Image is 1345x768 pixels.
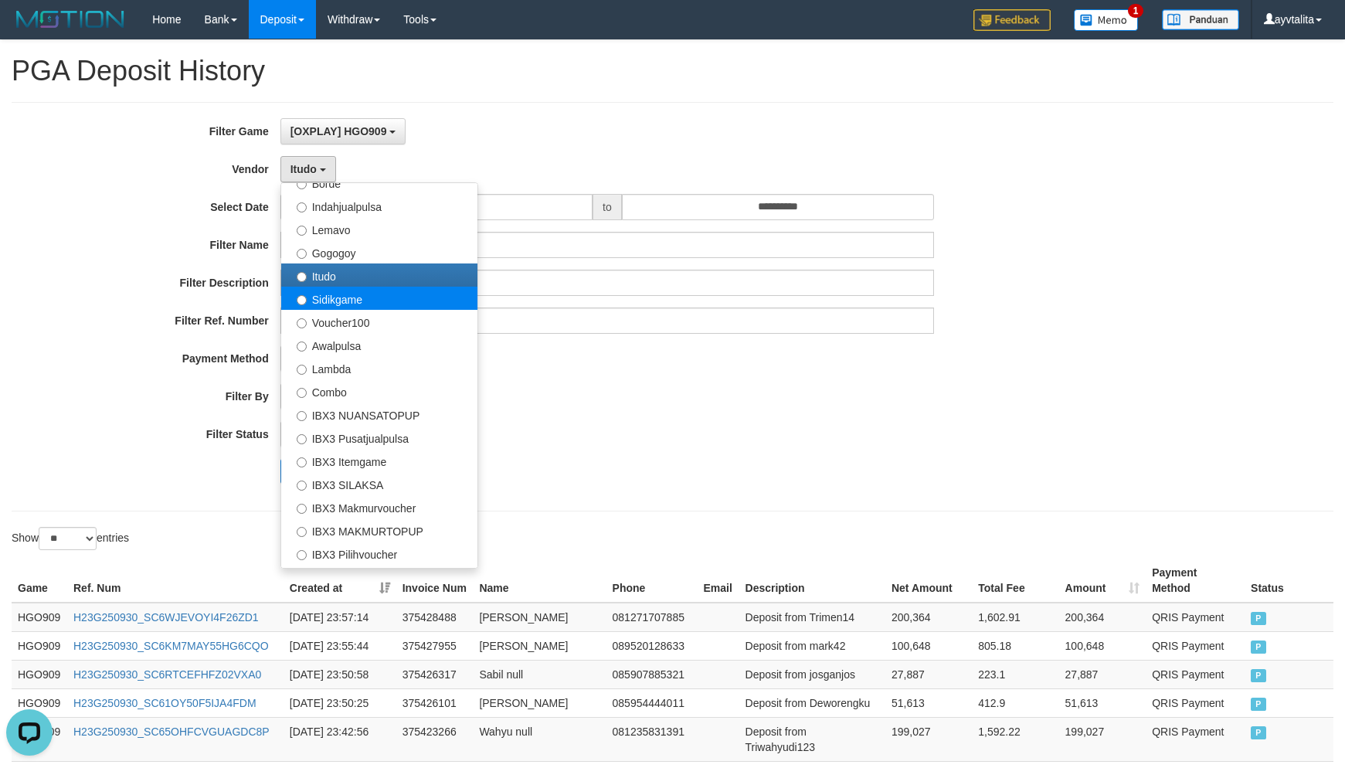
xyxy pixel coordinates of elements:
td: 51,613 [1059,688,1146,717]
td: QRIS Payment [1146,717,1245,761]
span: PAID [1251,698,1266,711]
label: Gogogoy [281,240,477,263]
span: PAID [1251,612,1266,625]
input: Lemavo [297,226,307,236]
td: 085954444011 [606,688,698,717]
input: IBX3 NUANSATOPUP [297,411,307,421]
input: Sidikgame [297,295,307,305]
th: Net Amount [885,559,972,603]
td: Deposit from Triwahyudi123 [739,717,885,761]
th: Total Fee [972,559,1058,603]
td: Sabil null [473,660,606,688]
td: HGO909 [12,631,67,660]
td: 085907885321 [606,660,698,688]
span: PAID [1251,669,1266,682]
a: H23G250930_SC6KM7MAY55HG6CQO [73,640,269,652]
input: Lambda [297,365,307,375]
td: QRIS Payment [1146,688,1245,717]
td: [DATE] 23:50:25 [284,688,396,717]
a: H23G250930_SC61OY50F5IJA4FDM [73,697,256,709]
span: Itudo [290,163,317,175]
td: 375423266 [396,717,474,761]
th: Status [1245,559,1333,603]
td: 1,592.22 [972,717,1058,761]
input: Awalpulsa [297,342,307,352]
span: [OXPLAY] HGO909 [290,125,387,138]
td: QRIS Payment [1146,631,1245,660]
span: PAID [1251,726,1266,739]
td: 081235831391 [606,717,698,761]
label: Sidikgame [281,287,477,310]
td: [PERSON_NAME] [473,688,606,717]
th: Ref. Num [67,559,284,603]
label: IBX3 SILAKSA [281,472,477,495]
label: IBX3 NUANSATOPUP [281,403,477,426]
span: 1 [1128,4,1144,18]
button: [OXPLAY] HGO909 [280,118,406,144]
a: H23G250930_SC6WJEVOYI4F26ZD1 [73,611,259,624]
input: Indahjualpulsa [297,202,307,212]
label: IBX3 DINAMYCPRINTING [281,565,477,588]
td: HGO909 [12,660,67,688]
th: Amount: activate to sort column ascending [1059,559,1146,603]
input: Borde [297,179,307,189]
span: PAID [1251,641,1266,654]
td: Wahyu null [473,717,606,761]
label: Lambda [281,356,477,379]
th: Created at: activate to sort column ascending [284,559,396,603]
input: IBX3 SILAKSA [297,481,307,491]
input: Combo [297,388,307,398]
label: Lemavo [281,217,477,240]
td: HGO909 [12,603,67,632]
td: [PERSON_NAME] [473,631,606,660]
td: QRIS Payment [1146,603,1245,632]
a: H23G250930_SC6RTCEFHFZ02VXA0 [73,668,261,681]
td: 375427955 [396,631,474,660]
td: 200,364 [1059,603,1146,632]
td: [DATE] 23:55:44 [284,631,396,660]
label: Itudo [281,263,477,287]
span: to [593,194,622,220]
td: 412.9 [972,688,1058,717]
td: HGO909 [12,688,67,717]
td: [DATE] 23:50:58 [284,660,396,688]
td: QRIS Payment [1146,660,1245,688]
label: Show entries [12,527,129,550]
img: Feedback.jpg [973,9,1051,31]
td: 081271707885 [606,603,698,632]
td: 089520128633 [606,631,698,660]
input: IBX3 Makmurvoucher [297,504,307,514]
th: Phone [606,559,698,603]
input: Voucher100 [297,318,307,328]
button: Itudo [280,156,336,182]
select: Showentries [39,527,97,550]
label: Voucher100 [281,310,477,333]
td: 375428488 [396,603,474,632]
td: 805.18 [972,631,1058,660]
button: Open LiveChat chat widget [6,6,53,53]
th: Description [739,559,885,603]
input: Itudo [297,272,307,282]
label: IBX3 Pusatjualpulsa [281,426,477,449]
img: MOTION_logo.png [12,8,129,31]
td: 51,613 [885,688,972,717]
th: Payment Method [1146,559,1245,603]
td: Deposit from josganjos [739,660,885,688]
td: 223.1 [972,660,1058,688]
label: Combo [281,379,477,403]
input: Gogogoy [297,249,307,259]
td: [DATE] 23:42:56 [284,717,396,761]
img: panduan.png [1162,9,1239,30]
input: IBX3 Pusatjualpulsa [297,434,307,444]
h1: PGA Deposit History [12,56,1333,87]
a: H23G250930_SC65OHFCVGUAGDC8P [73,726,270,738]
input: IBX3 Pilihvoucher [297,550,307,560]
td: Deposit from Deworengku [739,688,885,717]
td: 200,364 [885,603,972,632]
td: 375426317 [396,660,474,688]
th: Invoice Num [396,559,474,603]
label: IBX3 Pilihvoucher [281,542,477,565]
td: 100,648 [885,631,972,660]
th: Name [473,559,606,603]
td: 199,027 [1059,717,1146,761]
